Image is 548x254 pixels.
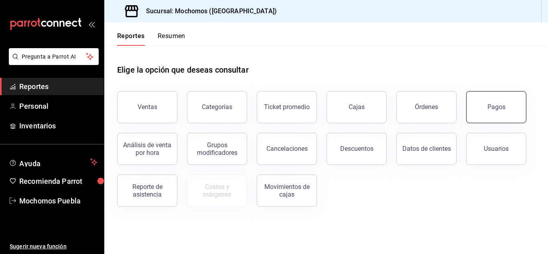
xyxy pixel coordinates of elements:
button: Usuarios [466,133,526,165]
span: Reportes [19,81,97,92]
div: Órdenes [415,103,438,111]
div: Usuarios [484,145,509,152]
button: Cajas [327,91,387,123]
div: Análisis de venta por hora [122,141,172,156]
button: Datos de clientes [396,133,457,165]
button: Resumen [158,32,185,46]
button: Grupos modificadores [187,133,247,165]
h3: Sucursal: Mochomos ([GEOGRAPHIC_DATA]) [140,6,277,16]
span: Ayuda [19,157,87,167]
span: Sugerir nueva función [10,242,97,251]
div: Reporte de asistencia [122,183,172,198]
div: Ticket promedio [264,103,310,111]
button: Categorías [187,91,247,123]
div: Movimientos de cajas [262,183,312,198]
button: open_drawer_menu [88,21,95,27]
button: Descuentos [327,133,387,165]
button: Cancelaciones [257,133,317,165]
button: Pregunta a Parrot AI [9,48,99,65]
h1: Elige la opción que deseas consultar [117,64,249,76]
span: Mochomos Puebla [19,195,97,206]
div: Grupos modificadores [192,141,242,156]
button: Pagos [466,91,526,123]
span: Recomienda Parrot [19,176,97,187]
button: Movimientos de cajas [257,175,317,207]
button: Contrata inventarios para ver este reporte [187,175,247,207]
div: Cajas [349,103,365,111]
div: Pagos [487,103,505,111]
span: Inventarios [19,120,97,131]
button: Órdenes [396,91,457,123]
span: Personal [19,101,97,112]
span: Pregunta a Parrot AI [22,53,86,61]
div: Cancelaciones [266,145,308,152]
a: Pregunta a Parrot AI [6,58,99,67]
button: Reporte de asistencia [117,175,177,207]
div: Categorías [202,103,232,111]
button: Análisis de venta por hora [117,133,177,165]
div: navigation tabs [117,32,185,46]
div: Ventas [138,103,157,111]
button: Ventas [117,91,177,123]
button: Ticket promedio [257,91,317,123]
div: Datos de clientes [402,145,451,152]
button: Reportes [117,32,145,46]
div: Descuentos [340,145,373,152]
div: Costos y márgenes [192,183,242,198]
